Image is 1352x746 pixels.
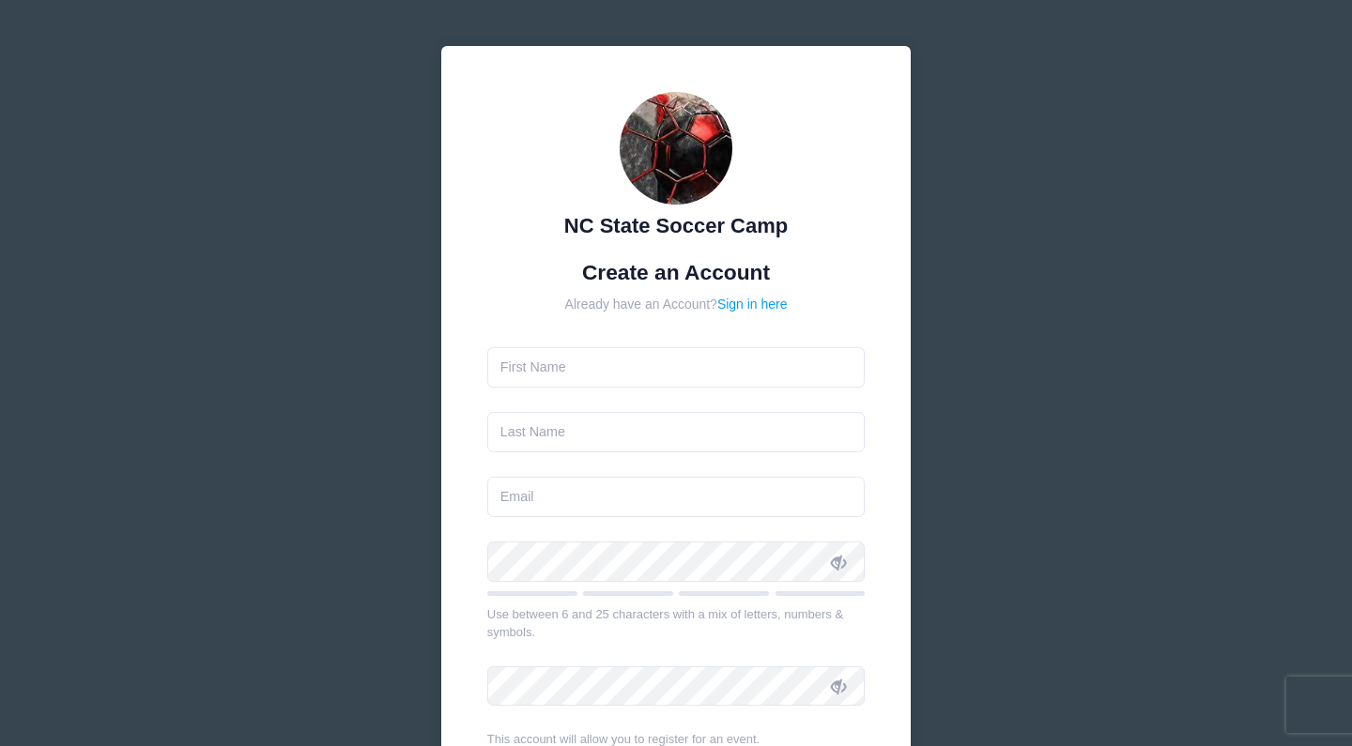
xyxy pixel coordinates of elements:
[487,412,866,452] input: Last Name
[620,92,732,205] img: NC State Soccer Camp
[487,477,866,517] input: Email
[487,605,866,642] div: Use between 6 and 25 characters with a mix of letters, numbers & symbols.
[487,210,866,241] div: NC State Soccer Camp
[717,297,788,312] a: Sign in here
[487,260,866,285] h1: Create an Account
[487,295,866,314] div: Already have an Account?
[487,347,866,388] input: First Name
